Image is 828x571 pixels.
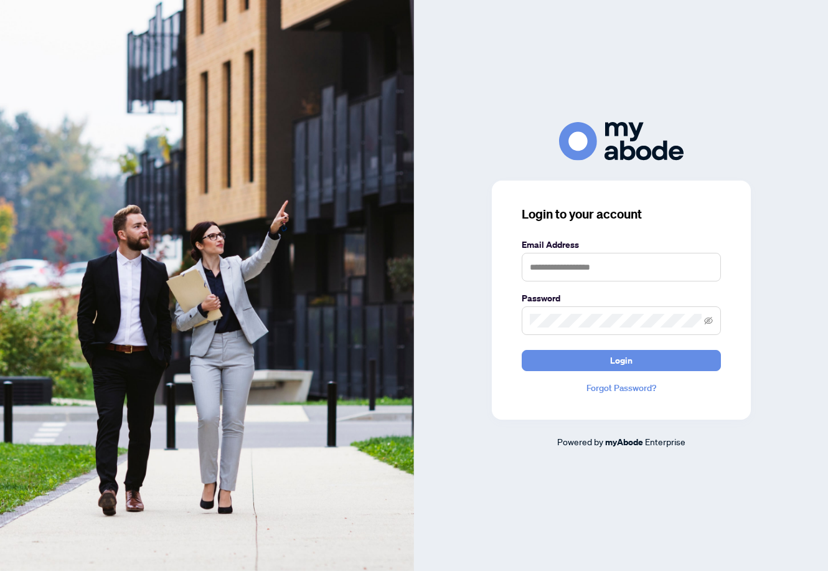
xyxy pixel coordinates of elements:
a: myAbode [605,435,643,449]
span: Enterprise [645,436,685,447]
label: Password [522,291,721,305]
span: Powered by [557,436,603,447]
h3: Login to your account [522,205,721,223]
img: ma-logo [559,122,684,160]
span: eye-invisible [704,316,713,325]
span: Login [610,351,633,370]
label: Email Address [522,238,721,252]
a: Forgot Password? [522,381,721,395]
button: Login [522,350,721,371]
